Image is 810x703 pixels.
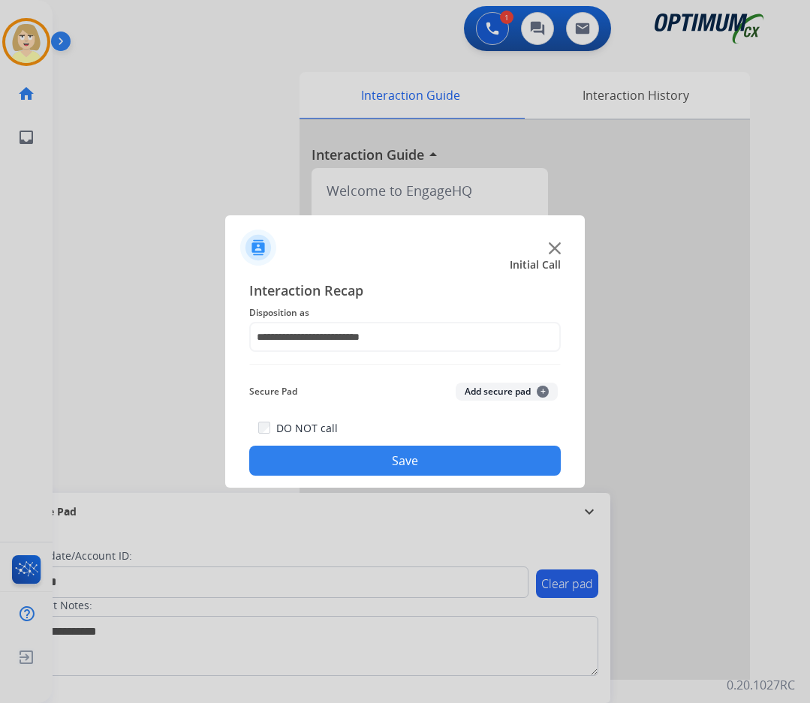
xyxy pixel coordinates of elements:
label: DO NOT call [276,421,338,436]
span: Disposition as [249,304,561,322]
span: Initial Call [510,257,561,272]
img: contactIcon [240,230,276,266]
img: contact-recap-line.svg [249,364,561,365]
span: Secure Pad [249,383,297,401]
button: Add secure pad+ [456,383,558,401]
span: Interaction Recap [249,280,561,304]
p: 0.20.1027RC [727,676,795,694]
span: + [537,386,549,398]
button: Save [249,446,561,476]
